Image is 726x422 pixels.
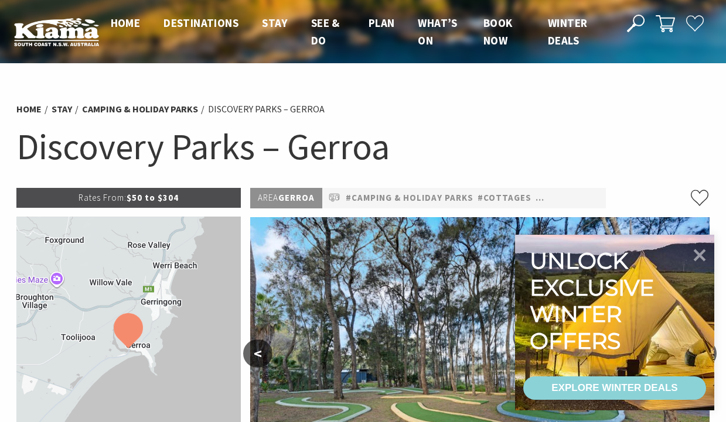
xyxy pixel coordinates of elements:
[250,188,322,208] p: Gerroa
[79,192,127,203] span: Rates From:
[418,16,457,47] span: What’s On
[16,103,42,115] a: Home
[478,191,531,205] a: #Cottages
[262,16,288,30] span: Stay
[208,102,325,117] li: Discovery Parks – Gerroa
[346,191,473,205] a: #Camping & Holiday Parks
[52,103,72,115] a: Stay
[483,16,513,47] span: Book now
[16,188,241,208] p: $50 to $304
[111,16,141,30] span: Home
[258,192,278,203] span: Area
[16,123,710,170] h1: Discovery Parks – Gerroa
[548,16,587,47] span: Winter Deals
[551,376,677,400] div: EXPLORE WINTER DEALS
[243,339,272,368] button: <
[82,103,198,115] a: Camping & Holiday Parks
[369,16,395,30] span: Plan
[523,376,706,400] a: EXPLORE WINTER DEALS
[163,16,238,30] span: Destinations
[311,16,340,47] span: See & Do
[14,18,99,47] img: Kiama Logo
[536,191,604,205] a: #Pet Friendly
[530,248,659,354] div: Unlock exclusive winter offers
[99,14,613,50] nav: Main Menu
